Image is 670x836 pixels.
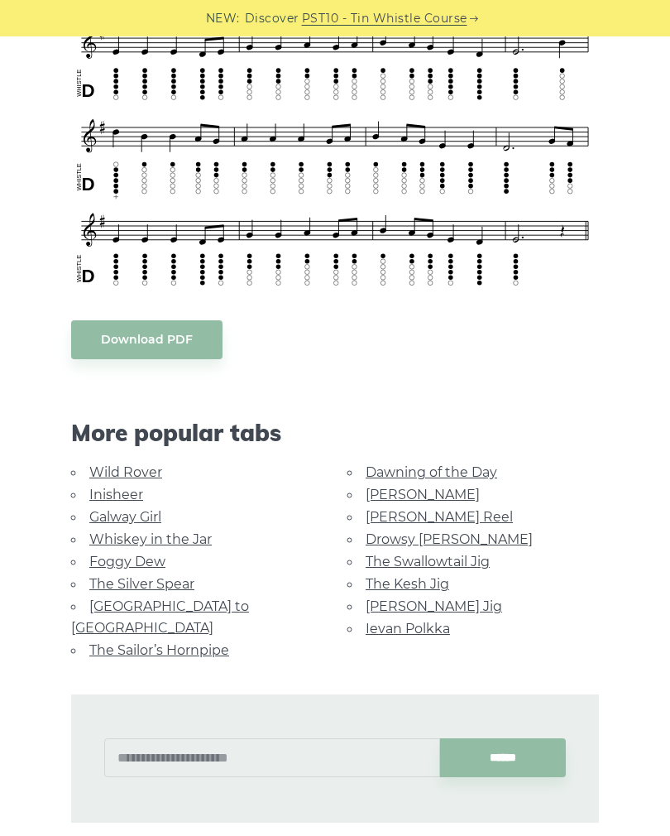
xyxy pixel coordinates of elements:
span: NEW: [206,9,240,28]
a: Drowsy [PERSON_NAME] [366,531,533,547]
a: The Swallowtail Jig [366,554,490,569]
a: [PERSON_NAME] Jig [366,598,502,614]
a: Dawning of the Day [366,464,497,480]
span: Discover [245,9,299,28]
span: More popular tabs [71,419,599,447]
a: PST10 - Tin Whistle Course [302,9,467,28]
a: Foggy Dew [89,554,165,569]
a: Galway Girl [89,509,161,525]
a: [PERSON_NAME] [366,487,480,502]
a: Whiskey in the Jar [89,531,212,547]
a: Inisheer [89,487,143,502]
a: The Silver Spear [89,576,194,592]
a: The Kesh Jig [366,576,449,592]
a: The Sailor’s Hornpipe [89,642,229,658]
a: Download PDF [71,320,223,359]
a: Wild Rover [89,464,162,480]
a: [PERSON_NAME] Reel [366,509,513,525]
a: [GEOGRAPHIC_DATA] to [GEOGRAPHIC_DATA] [71,598,249,636]
a: Ievan Polkka [366,621,450,637]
